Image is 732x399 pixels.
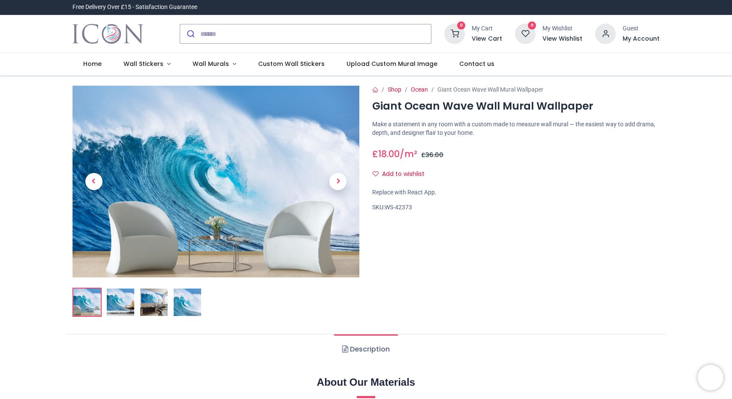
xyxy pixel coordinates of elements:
span: Giant Ocean Wave Wall Mural Wallpaper [437,86,543,93]
img: WS-42373-04 [174,289,201,316]
span: Previous [85,173,102,190]
img: Icon Wall Stickers [72,22,143,46]
span: Next [329,173,346,190]
a: 0 [515,30,536,37]
sup: 0 [528,21,536,30]
img: Giant Ocean Wave Wall Mural Wallpaper [73,289,101,316]
img: Giant Ocean Wave Wall Mural Wallpaper [72,86,360,278]
div: Free Delivery Over £15 - Satisfaction Guarantee [72,3,197,12]
span: WS-42373 [385,204,412,211]
a: 0 [444,30,465,37]
span: Wall Murals [193,60,229,68]
a: Description [334,334,398,364]
a: Wall Stickers [113,53,182,75]
a: Previous [72,114,115,249]
span: Upload Custom Mural Image [346,60,437,68]
div: My Wishlist [542,24,582,33]
span: 36.00 [425,151,443,159]
h1: Giant Ocean Wave Wall Mural Wallpaper [372,99,660,113]
button: Add to wishlistAdd to wishlist [372,167,432,182]
span: 18.00 [378,148,400,160]
div: Guest [623,24,660,33]
div: My Cart [472,24,502,33]
a: View Wishlist [542,35,582,43]
div: SKU: [372,203,660,212]
span: Custom Wall Stickers [258,60,325,68]
img: WS-42373-02 [107,289,134,316]
div: Replace with React App. [372,188,660,197]
span: Contact us [459,60,494,68]
h2: About Our Materials [72,375,660,390]
sup: 0 [457,21,465,30]
span: /m² [400,148,417,160]
a: Wall Murals [182,53,247,75]
img: WS-42373-03 [140,289,168,316]
iframe: Brevo live chat [698,365,723,390]
a: View Cart [472,35,502,43]
a: Ocean [411,86,428,93]
i: Add to wishlist [373,171,379,177]
span: Wall Stickers [124,60,163,68]
span: Home [83,60,102,68]
iframe: Customer reviews powered by Trustpilot [479,3,660,12]
button: Submit [180,24,200,43]
span: £ [421,151,443,159]
a: My Account [623,35,660,43]
p: Make a statement in any room with a custom made to measure wall mural — the easiest way to add dr... [372,120,660,137]
a: Shop [388,86,401,93]
span: £ [372,148,400,160]
a: Logo of Icon Wall Stickers [72,22,143,46]
a: Next [316,114,359,249]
